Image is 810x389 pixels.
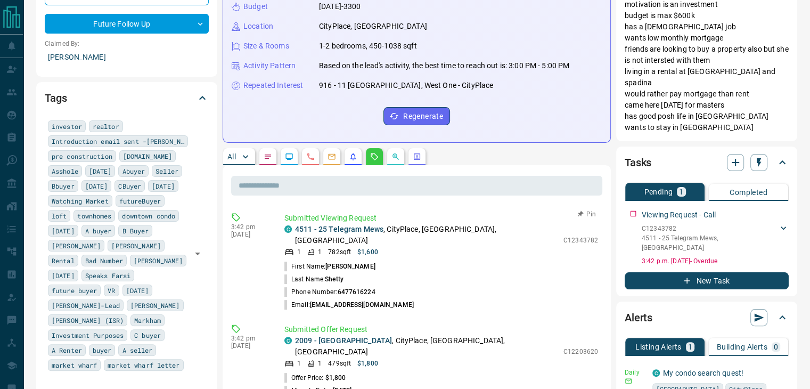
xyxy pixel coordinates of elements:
[730,189,767,196] p: Completed
[625,154,651,171] h2: Tasks
[571,209,602,219] button: Pin
[328,247,351,257] p: 782 sqft
[337,288,375,296] span: 6477616224
[93,345,112,355] span: buyer
[295,225,383,233] a: 4511 - 25 Telegram Mews
[52,136,184,147] span: Introduction email sent -[PERSON_NAME]
[52,345,82,355] span: A Renter
[319,21,427,32] p: CityPlace, [GEOGRAPHIC_DATA]
[231,231,268,238] p: [DATE]
[122,345,152,355] span: A seller
[264,152,272,161] svg: Notes
[93,121,119,132] span: realtor
[325,263,375,270] span: [PERSON_NAME]
[85,255,123,266] span: Bad Number
[357,247,378,257] p: $1,600
[89,166,112,176] span: [DATE]
[663,369,743,377] a: My condo search quest!
[383,107,450,125] button: Regenerate
[126,285,149,296] span: [DATE]
[284,213,598,224] p: Submitted Viewing Request
[52,121,82,132] span: investor
[642,224,778,233] p: C12343782
[45,48,209,66] p: [PERSON_NAME]
[642,233,778,253] p: 4511 - 25 Telegram Mews , [GEOGRAPHIC_DATA]
[243,60,296,71] p: Activity Pattern
[108,285,115,296] span: VR
[85,225,112,236] span: A buyer
[563,236,598,245] p: C12343782
[52,240,101,251] span: [PERSON_NAME]
[85,270,130,281] span: Speaks Farsi
[642,209,716,221] p: Viewing Request - Call
[134,330,161,341] span: C buyer
[108,360,179,370] span: market wharf letter
[45,39,209,48] p: Claimed By:
[306,152,315,161] svg: Calls
[625,368,646,377] p: Daily
[642,222,789,255] div: C123437824511 - 25 Telegram Mews,[GEOGRAPHIC_DATA]
[284,274,343,284] p: Last Name:
[45,85,209,111] div: Tags
[122,210,175,221] span: downtown condo
[52,166,78,176] span: Asshole
[679,188,683,196] p: 1
[52,285,97,296] span: future buyer
[370,152,379,161] svg: Requests
[652,369,660,377] div: condos.ca
[52,181,75,191] span: Bbuyer
[284,300,414,310] p: Email:
[52,300,120,311] span: [PERSON_NAME]-Lead
[52,225,75,236] span: [DATE]
[295,224,558,246] p: , CityPlace, [GEOGRAPHIC_DATA], [GEOGRAPHIC_DATA]
[231,335,268,342] p: 3:42 pm
[413,152,421,161] svg: Agent Actions
[45,90,67,107] h2: Tags
[77,210,111,221] span: townhomes
[318,359,322,368] p: 1
[319,60,569,71] p: Based on the lead's activity, the best time to reach out is: 3:00 PM - 5:00 PM
[227,153,236,160] p: All
[52,210,67,221] span: loft
[284,262,375,271] p: First Name:
[156,166,178,176] span: Seller
[357,359,378,368] p: $1,800
[130,300,179,311] span: [PERSON_NAME]
[688,343,692,351] p: 1
[295,336,392,345] a: 2009 - [GEOGRAPHIC_DATA]
[318,247,322,257] p: 1
[52,330,124,341] span: Investment Purposes
[134,255,183,266] span: [PERSON_NAME]
[284,225,292,233] div: condos.ca
[134,315,161,326] span: Markham
[122,166,145,176] span: Abuyer
[325,374,346,382] span: $1,800
[52,360,97,370] span: market wharf
[319,80,493,91] p: 916 - 11 [GEOGRAPHIC_DATA], West One - CityPlace
[52,270,75,281] span: [DATE]
[644,188,673,196] p: Pending
[319,40,417,52] p: 1-2 bedrooms, 450-1038 sqft
[118,181,141,191] span: CBuyer
[319,1,361,12] p: [DATE]-3300
[45,14,209,34] div: Future Follow Up
[285,152,293,161] svg: Lead Browsing Activity
[349,152,357,161] svg: Listing Alerts
[774,343,778,351] p: 0
[52,315,124,326] span: [PERSON_NAME] (ISR)
[243,21,273,32] p: Location
[642,256,789,266] p: 3:42 p.m. [DATE] - Overdue
[297,247,301,257] p: 1
[625,377,632,385] svg: Email
[717,343,767,351] p: Building Alerts
[190,246,205,261] button: Open
[119,196,161,206] span: futureBuyer
[231,342,268,350] p: [DATE]
[625,150,789,175] div: Tasks
[328,359,351,368] p: 479 sqft
[625,309,652,326] h2: Alerts
[243,40,289,52] p: Size & Rooms
[52,151,112,161] span: pre construction
[231,223,268,231] p: 3:42 pm
[297,359,301,368] p: 1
